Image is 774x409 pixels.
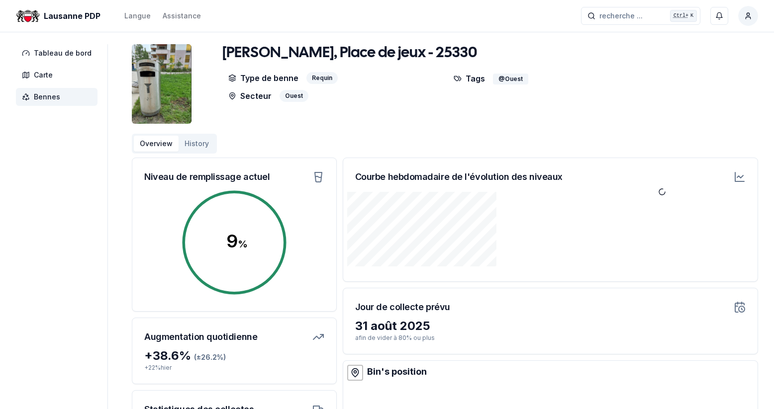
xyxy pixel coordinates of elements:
div: Bin's position [367,365,427,379]
a: Bennes [16,88,101,106]
span: Lausanne PDP [44,10,100,22]
p: + 22 % hier [144,364,324,372]
button: recherche ...Ctrl+K [581,7,700,25]
a: Carte [16,66,101,84]
a: Lausanne PDP [16,10,104,22]
h3: Courbe hebdomadaire de l'évolution des niveaux [355,170,563,184]
div: Ouest [280,90,308,102]
span: recherche ... [599,11,643,21]
h3: Niveau de remplissage actuel [144,170,270,184]
div: Requin [306,72,338,84]
img: Lausanne PDP Logo [16,4,40,28]
p: Secteur [228,90,272,102]
button: Overview [134,136,179,152]
div: 31 août 2025 [355,318,746,334]
a: Assistance [163,10,201,22]
div: @Ouest [493,74,528,84]
span: Tableau de bord [34,48,92,58]
button: History [179,136,215,152]
span: Bennes [34,92,60,102]
h3: Jour de collecte prévu [355,300,450,314]
img: bin Image [132,44,192,124]
a: Tableau de bord [16,44,101,62]
div: Langue [124,11,151,21]
span: (± 26.2 %) [194,353,226,361]
h3: Augmentation quotidienne [144,330,257,344]
div: + 38.6 % [144,348,324,364]
button: Langue [124,10,151,22]
span: Carte [34,70,53,80]
h1: [PERSON_NAME], Place de jeux - 25330 [222,44,477,62]
p: Type de benne [228,72,298,84]
p: afin de vider à 80% ou plus [355,334,746,342]
p: Tags [454,72,485,84]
